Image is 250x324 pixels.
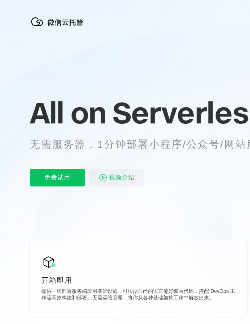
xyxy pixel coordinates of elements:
[99,173,107,182] img: video_play.svg
[109,169,135,186] span: 视频介绍
[30,94,106,131] span: All on
[30,169,85,186] p: 免费试用
[30,14,88,29] img: 微信云托管
[30,24,88,30] a: 微信云托管
[41,288,236,303] p: 提供一切部署服务端应用基础设施，可根据自己的语言偏好编写代码，搭配 DevOps 工作流高效构建和部署。无需运维管理，将你从各种基础架构工作中解放出来。
[41,275,236,285] p: 开箱即用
